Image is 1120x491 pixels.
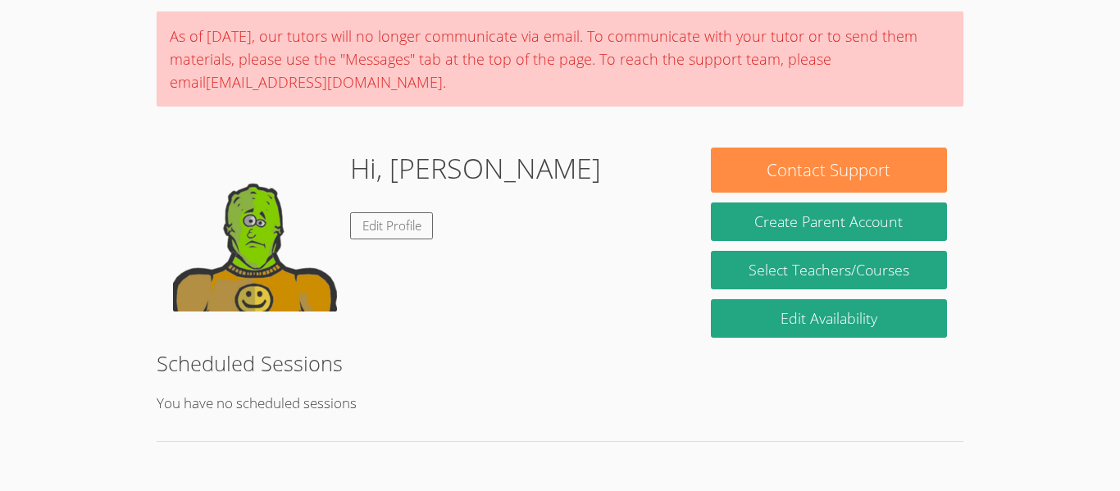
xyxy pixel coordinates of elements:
[157,348,963,379] h2: Scheduled Sessions
[157,392,963,416] p: You have no scheduled sessions
[711,148,947,193] button: Contact Support
[157,11,963,107] div: As of [DATE], our tutors will no longer communicate via email. To communicate with your tutor or ...
[711,299,947,338] a: Edit Availability
[711,202,947,241] button: Create Parent Account
[350,212,434,239] a: Edit Profile
[173,148,337,311] img: default.png
[711,251,947,289] a: Select Teachers/Courses
[350,148,601,189] h1: Hi, [PERSON_NAME]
